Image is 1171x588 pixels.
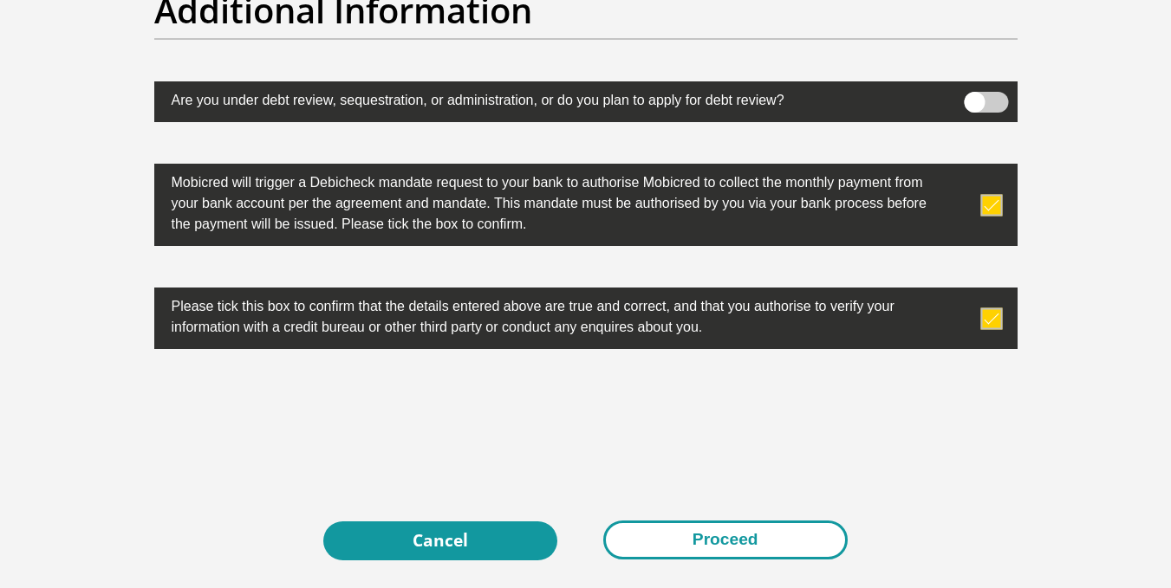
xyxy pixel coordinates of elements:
[454,391,718,458] iframe: reCAPTCHA
[603,520,848,559] button: Proceed
[154,81,931,115] label: Are you under debt review, sequestration, or administration, or do you plan to apply for debt rev...
[154,164,931,239] label: Mobicred will trigger a Debicheck mandate request to your bank to authorise Mobicred to collect t...
[323,521,557,560] a: Cancel
[154,288,931,342] label: Please tick this box to confirm that the details entered above are true and correct, and that you...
